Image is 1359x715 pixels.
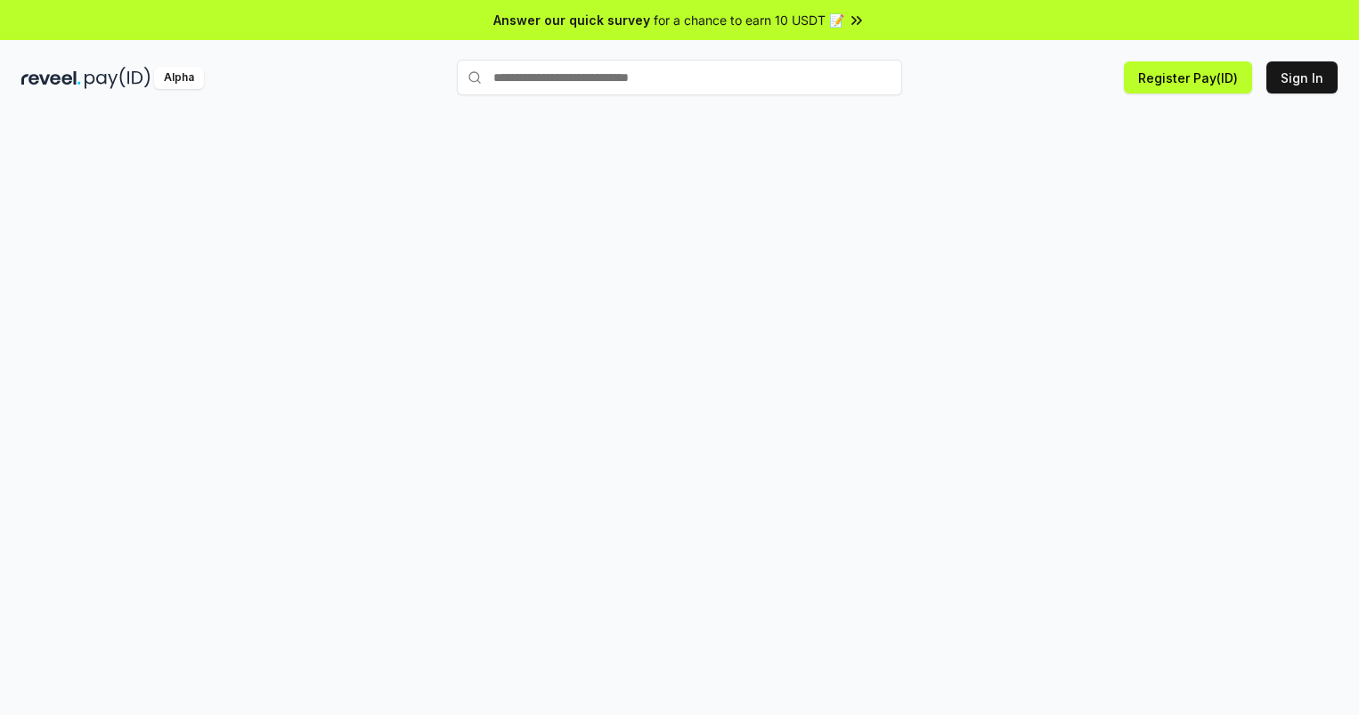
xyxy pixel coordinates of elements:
[654,11,844,29] span: for a chance to earn 10 USDT 📝
[1266,61,1338,93] button: Sign In
[85,67,151,89] img: pay_id
[21,67,81,89] img: reveel_dark
[1124,61,1252,93] button: Register Pay(ID)
[493,11,650,29] span: Answer our quick survey
[154,67,204,89] div: Alpha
